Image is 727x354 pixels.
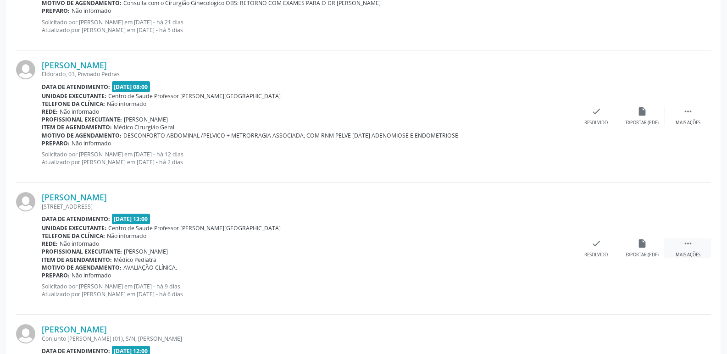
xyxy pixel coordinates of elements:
[42,271,70,279] b: Preparo:
[42,203,573,210] div: [STREET_ADDRESS]
[42,108,58,116] b: Rede:
[112,214,150,224] span: [DATE] 13:00
[42,100,105,108] b: Telefone da clínica:
[107,100,146,108] span: Não informado
[637,238,647,249] i: insert_drive_file
[676,120,700,126] div: Mais ações
[124,116,168,123] span: [PERSON_NAME]
[637,106,647,116] i: insert_drive_file
[42,92,106,100] b: Unidade executante:
[626,252,659,258] div: Exportar (PDF)
[42,150,573,166] p: Solicitado por [PERSON_NAME] em [DATE] - há 12 dias Atualizado por [PERSON_NAME] em [DATE] - há 2...
[42,324,107,334] a: [PERSON_NAME]
[60,240,99,248] span: Não informado
[112,81,150,92] span: [DATE] 08:00
[42,7,70,15] b: Preparo:
[108,92,281,100] span: Centro de Saude Professor [PERSON_NAME][GEOGRAPHIC_DATA]
[42,256,112,264] b: Item de agendamento:
[42,139,70,147] b: Preparo:
[72,7,111,15] span: Não informado
[42,192,107,202] a: [PERSON_NAME]
[123,264,177,271] span: AVALIAÇÃO CLÍNICA.
[42,83,110,91] b: Data de atendimento:
[16,192,35,211] img: img
[584,252,608,258] div: Resolvido
[72,271,111,279] span: Não informado
[683,106,693,116] i: 
[42,264,122,271] b: Motivo de agendamento:
[42,132,122,139] b: Motivo de agendamento:
[42,240,58,248] b: Rede:
[683,238,693,249] i: 
[16,60,35,79] img: img
[676,252,700,258] div: Mais ações
[123,132,458,139] span: DESCONFORTO ABDOMINAL /PELVICO + METRORRAGIA ASSOCIADA, COM RNM PELVE [DATE] ADENOMIOSE E ENDOMET...
[42,248,122,255] b: Profissional executante:
[42,70,573,78] div: Eldorado, 03, Povoado Pedras
[60,108,99,116] span: Não informado
[42,18,573,34] p: Solicitado por [PERSON_NAME] em [DATE] - há 21 dias Atualizado por [PERSON_NAME] em [DATE] - há 5...
[42,224,106,232] b: Unidade executante:
[42,123,112,131] b: Item de agendamento:
[42,335,573,343] div: Conjunto [PERSON_NAME] (01), S/N, [PERSON_NAME]
[114,256,156,264] span: Médico Pediatra
[124,248,168,255] span: [PERSON_NAME]
[42,116,122,123] b: Profissional executante:
[107,232,146,240] span: Não informado
[42,232,105,240] b: Telefone da clínica:
[591,106,601,116] i: check
[114,123,174,131] span: Médico Cirurgião Geral
[108,224,281,232] span: Centro de Saude Professor [PERSON_NAME][GEOGRAPHIC_DATA]
[584,120,608,126] div: Resolvido
[591,238,601,249] i: check
[626,120,659,126] div: Exportar (PDF)
[72,139,111,147] span: Não informado
[42,215,110,223] b: Data de atendimento:
[42,60,107,70] a: [PERSON_NAME]
[42,282,573,298] p: Solicitado por [PERSON_NAME] em [DATE] - há 9 dias Atualizado por [PERSON_NAME] em [DATE] - há 6 ...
